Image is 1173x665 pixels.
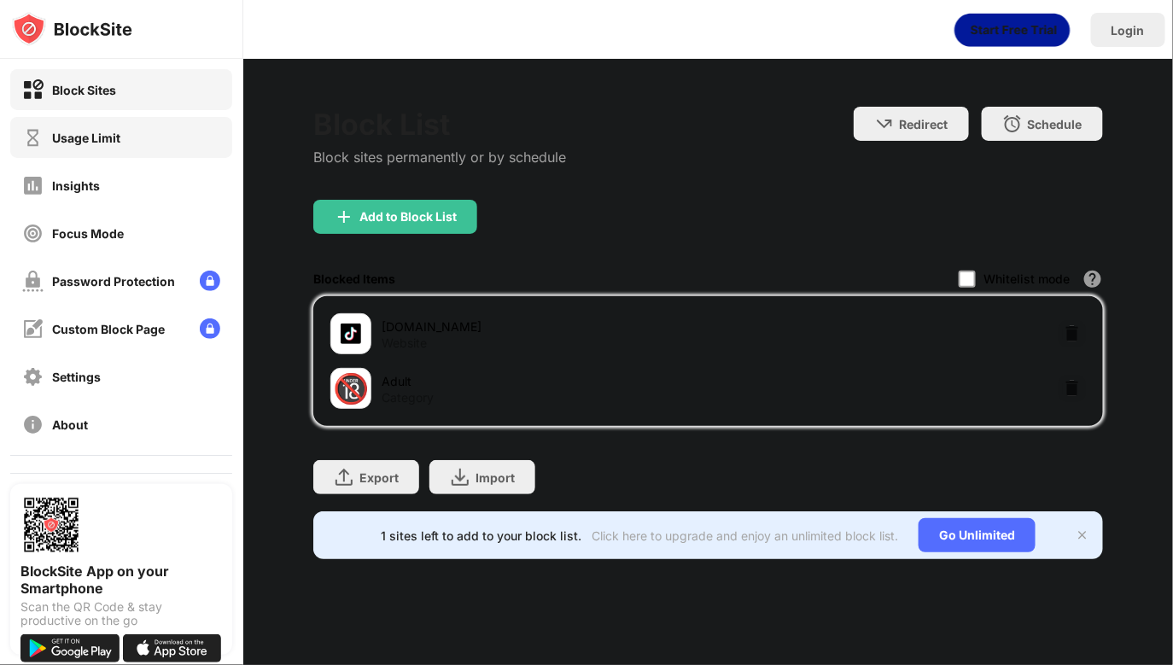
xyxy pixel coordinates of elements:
div: Import [476,470,515,485]
div: Export [359,470,399,485]
img: block-on.svg [22,79,44,101]
img: customize-block-page-off.svg [22,318,44,340]
img: x-button.svg [1076,528,1089,542]
img: time-usage-off.svg [22,127,44,149]
div: Schedule [1028,117,1083,131]
div: 1 sites left to add to your block list. [381,528,581,543]
div: Insights [52,178,100,193]
img: logo-blocksite.svg [12,12,132,46]
div: animation [954,13,1071,47]
img: insights-off.svg [22,175,44,196]
img: about-off.svg [22,414,44,435]
div: Password Protection [52,274,175,289]
img: get-it-on-google-play.svg [20,634,120,662]
div: Adult [382,372,708,390]
div: About [52,417,88,432]
div: Whitelist mode [984,271,1071,286]
div: Add to Block List [359,210,457,224]
div: Settings [52,370,101,384]
div: Blocked Items [313,271,395,286]
div: [DOMAIN_NAME] [382,318,708,335]
img: lock-menu.svg [200,271,220,291]
img: focus-off.svg [22,223,44,244]
div: Login [1112,23,1145,38]
div: Block sites permanently or by schedule [313,149,566,166]
div: BlockSite App on your Smartphone [20,563,222,597]
div: Scan the QR Code & stay productive on the go [20,600,222,627]
img: settings-off.svg [22,366,44,388]
div: Category [382,390,434,405]
div: Usage Limit [52,131,120,145]
img: password-protection-off.svg [22,271,44,292]
div: Click here to upgrade and enjoy an unlimited block list. [592,528,898,543]
div: Go Unlimited [919,518,1036,552]
img: download-on-the-app-store.svg [123,634,222,662]
div: Custom Block Page [52,322,165,336]
div: Block Sites [52,83,116,97]
div: Website [382,335,427,351]
div: Redirect [900,117,948,131]
img: options-page-qr-code.png [20,494,82,556]
img: lock-menu.svg [200,318,220,339]
div: 🔞 [333,371,369,406]
div: Focus Mode [52,226,124,241]
img: favicons [341,324,361,344]
div: Block List [313,107,566,142]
